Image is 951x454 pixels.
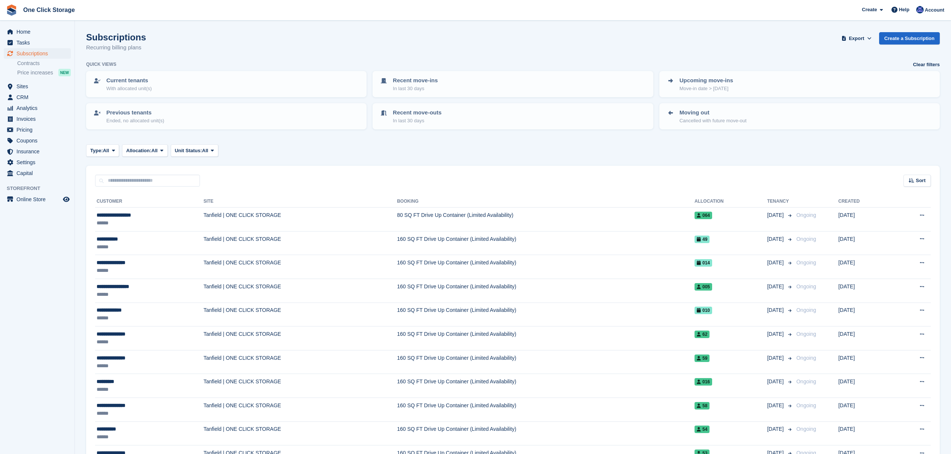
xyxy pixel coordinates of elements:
a: menu [4,125,71,135]
a: menu [4,135,71,146]
span: Ongoing [796,307,816,313]
td: 160 SQ FT Drive Up Container (Limited Availability) [397,398,695,421]
span: All [151,147,158,154]
td: 160 SQ FT Drive Up Container (Limited Availability) [397,231,695,255]
td: 160 SQ FT Drive Up Container (Limited Availability) [397,374,695,398]
td: [DATE] [838,255,892,279]
span: Tasks [16,37,61,48]
a: Clear filters [913,61,940,68]
span: [DATE] [767,306,785,314]
p: Recent move-outs [393,108,441,117]
a: menu [4,194,71,205]
span: [DATE] [767,283,785,291]
td: [DATE] [838,421,892,445]
td: Tanfield | ONE CLICK STORAGE [203,374,397,398]
th: Customer [95,196,203,208]
a: menu [4,92,71,102]
p: Moving out [680,108,747,117]
p: Recent move-ins [393,76,438,85]
a: Create a Subscription [879,32,940,45]
span: Ongoing [796,331,816,337]
span: Sort [916,177,926,184]
span: Pricing [16,125,61,135]
span: Coupons [16,135,61,146]
td: [DATE] [838,326,892,350]
span: Create [862,6,877,13]
a: Moving out Cancelled with future move-out [660,104,939,129]
a: menu [4,103,71,113]
span: Subscriptions [16,48,61,59]
td: 160 SQ FT Drive Up Container (Limited Availability) [397,421,695,445]
td: 160 SQ FT Drive Up Container (Limited Availability) [397,303,695,326]
th: Created [838,196,892,208]
p: Cancelled with future move-out [680,117,747,125]
span: [DATE] [767,378,785,386]
a: menu [4,168,71,178]
td: [DATE] [838,398,892,421]
span: 62 [695,331,710,338]
span: [DATE] [767,211,785,219]
div: NEW [58,69,71,76]
a: Contracts [17,60,71,67]
a: One Click Storage [20,4,78,16]
p: With allocated unit(s) [106,85,152,92]
span: 010 [695,307,712,314]
td: Tanfield | ONE CLICK STORAGE [203,208,397,231]
th: Tenancy [767,196,793,208]
p: Current tenants [106,76,152,85]
span: Ongoing [796,212,816,218]
td: [DATE] [838,279,892,303]
span: Type: [90,147,103,154]
span: Help [899,6,909,13]
span: Ongoing [796,260,816,266]
span: Ongoing [796,426,816,432]
p: In last 30 days [393,85,438,92]
button: Allocation: All [122,144,168,157]
th: Booking [397,196,695,208]
td: [DATE] [838,231,892,255]
span: [DATE] [767,425,785,433]
span: Analytics [16,103,61,113]
span: All [202,147,209,154]
a: Recent move-outs In last 30 days [373,104,652,129]
td: Tanfield | ONE CLICK STORAGE [203,398,397,421]
p: Upcoming move-ins [680,76,733,85]
td: Tanfield | ONE CLICK STORAGE [203,231,397,255]
span: Ongoing [796,236,816,242]
a: Upcoming move-ins Move-in date > [DATE] [660,72,939,96]
p: Ended, no allocated unit(s) [106,117,164,125]
th: Site [203,196,397,208]
img: stora-icon-8386f47178a22dfd0bd8f6a31ec36ba5ce8667c1dd55bd0f319d3a0aa187defe.svg [6,4,17,16]
span: [DATE] [767,402,785,409]
a: Previous tenants Ended, no allocated unit(s) [87,104,366,129]
a: menu [4,157,71,168]
p: In last 30 days [393,117,441,125]
td: 160 SQ FT Drive Up Container (Limited Availability) [397,255,695,279]
span: Ongoing [796,355,816,361]
span: 54 [695,426,710,433]
h1: Subscriptions [86,32,146,42]
span: Ongoing [796,378,816,384]
span: CRM [16,92,61,102]
span: [DATE] [767,259,785,267]
h6: Quick views [86,61,116,68]
span: Unit Status: [175,147,202,154]
td: 160 SQ FT Drive Up Container (Limited Availability) [397,279,695,303]
span: 016 [695,378,712,386]
a: Current tenants With allocated unit(s) [87,72,366,96]
span: Allocation: [126,147,151,154]
a: menu [4,48,71,59]
span: Capital [16,168,61,178]
span: Storefront [7,185,75,192]
span: [DATE] [767,330,785,338]
span: Ongoing [796,283,816,289]
a: menu [4,114,71,124]
span: Ongoing [796,402,816,408]
span: Online Store [16,194,61,205]
a: Preview store [62,195,71,204]
td: [DATE] [838,208,892,231]
p: Move-in date > [DATE] [680,85,733,92]
span: Export [849,35,864,42]
span: 49 [695,236,710,243]
span: Home [16,27,61,37]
